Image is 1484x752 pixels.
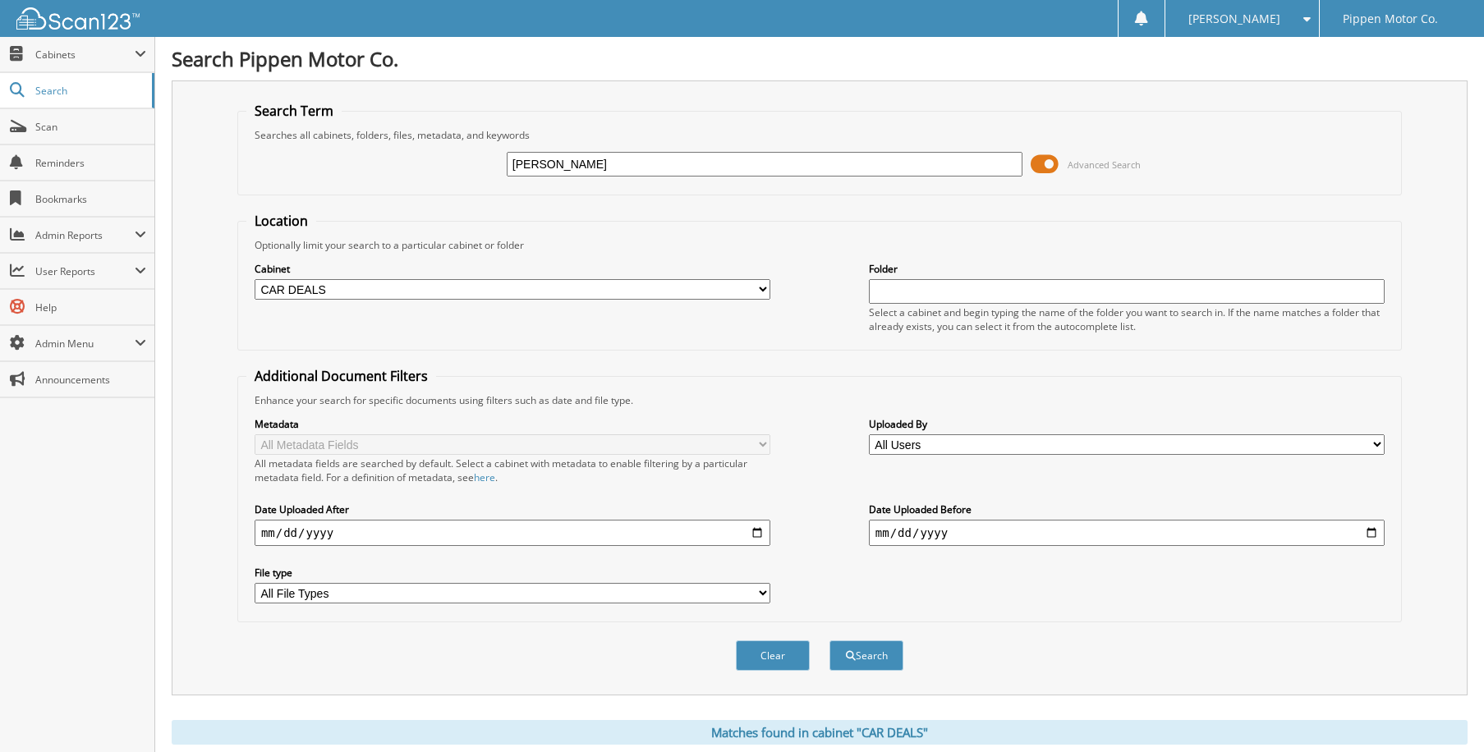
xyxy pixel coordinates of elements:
[246,102,342,120] legend: Search Term
[829,640,903,671] button: Search
[35,228,135,242] span: Admin Reports
[246,367,436,385] legend: Additional Document Filters
[35,192,146,206] span: Bookmarks
[255,566,770,580] label: File type
[255,520,770,546] input: start
[16,7,140,30] img: scan123-logo-white.svg
[255,502,770,516] label: Date Uploaded After
[869,502,1385,516] label: Date Uploaded Before
[246,393,1393,407] div: Enhance your search for specific documents using filters such as date and file type.
[35,337,135,351] span: Admin Menu
[172,720,1468,745] div: Matches found in cabinet "CAR DEALS"
[1068,158,1141,171] span: Advanced Search
[246,238,1393,252] div: Optionally limit your search to a particular cabinet or folder
[35,156,146,170] span: Reminders
[35,300,146,314] span: Help
[1343,14,1438,24] span: Pippen Motor Co.
[246,212,316,230] legend: Location
[1188,14,1280,24] span: [PERSON_NAME]
[255,262,770,276] label: Cabinet
[172,45,1468,72] h1: Search Pippen Motor Co.
[35,48,135,62] span: Cabinets
[869,305,1385,333] div: Select a cabinet and begin typing the name of the folder you want to search in. If the name match...
[255,456,770,484] div: All metadata fields are searched by default. Select a cabinet with metadata to enable filtering b...
[474,470,495,484] a: here
[35,84,144,98] span: Search
[869,262,1385,276] label: Folder
[869,520,1385,546] input: end
[869,417,1385,431] label: Uploaded By
[736,640,810,671] button: Clear
[35,373,146,387] span: Announcements
[255,417,770,431] label: Metadata
[35,264,135,278] span: User Reports
[246,128,1393,142] div: Searches all cabinets, folders, files, metadata, and keywords
[35,120,146,134] span: Scan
